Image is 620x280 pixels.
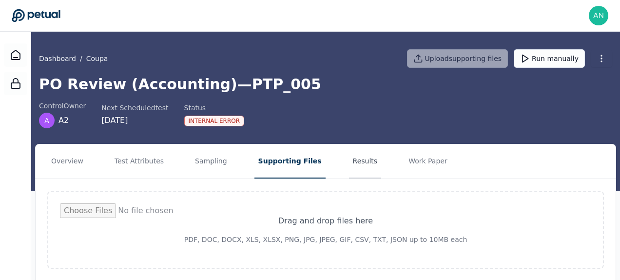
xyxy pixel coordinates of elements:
div: Status [184,103,245,113]
span: A2 [58,115,69,126]
button: Results [349,144,382,179]
button: Test Attributes [111,144,168,179]
button: Supporting Files [254,144,326,179]
button: Sampling [191,144,231,179]
div: control Owner [39,101,86,111]
div: Next Scheduled test [101,103,168,113]
a: SOC [4,72,27,95]
h1: PO Review (Accounting) — PTP_005 [39,76,612,93]
button: Coupa [86,54,108,63]
button: Run manually [514,49,585,68]
div: / [39,54,108,63]
img: andrew+doordash@petual.ai [589,6,608,25]
a: Go to Dashboard [12,9,60,22]
button: Overview [47,144,87,179]
div: [DATE] [101,115,168,126]
a: Dashboard [4,43,27,67]
span: A [44,116,49,125]
button: Work Paper [405,144,451,179]
div: Internal Error [184,116,245,126]
nav: Tabs [36,144,616,179]
a: Dashboard [39,54,76,63]
button: Uploadsupporting files [407,49,508,68]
